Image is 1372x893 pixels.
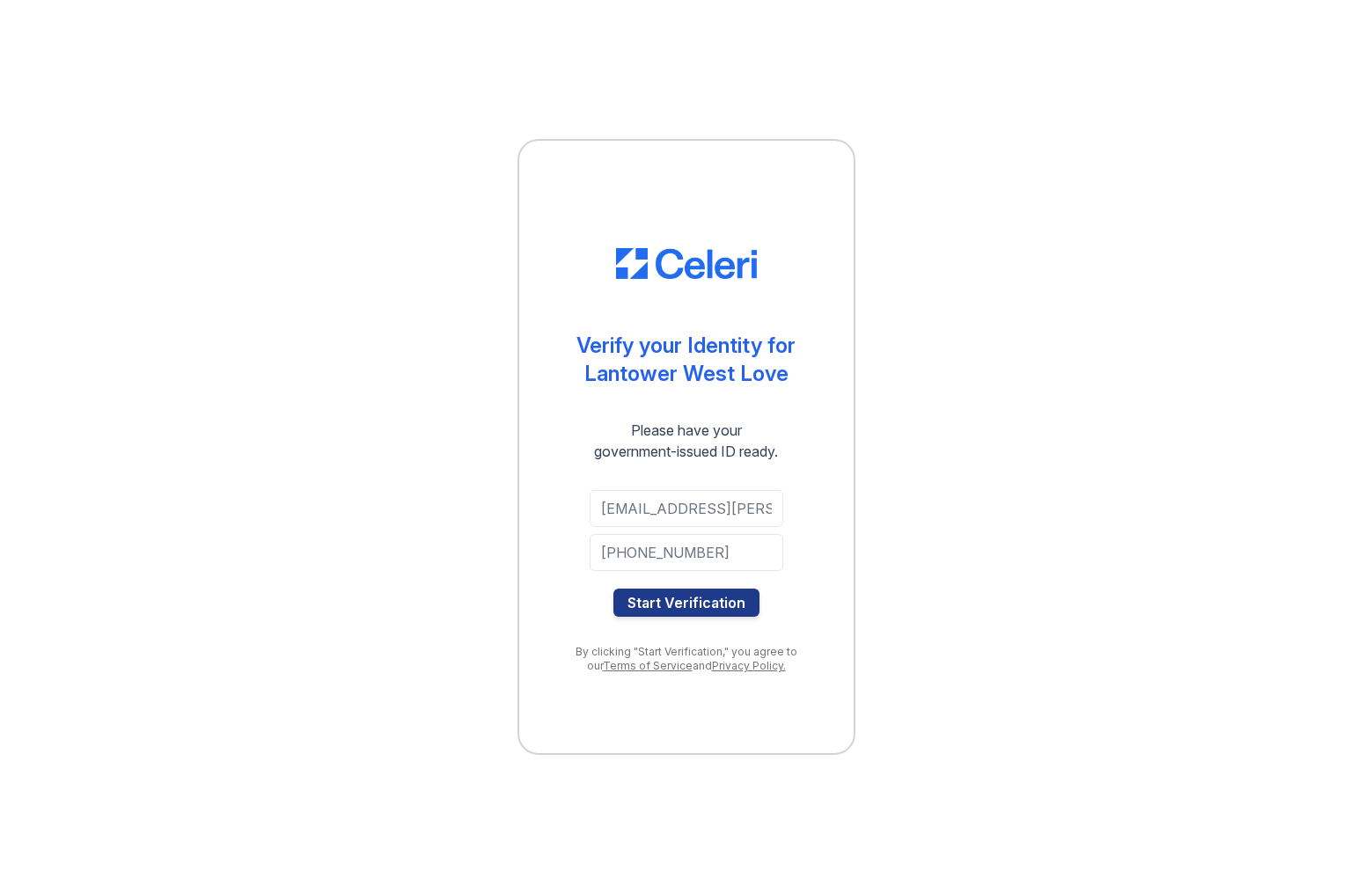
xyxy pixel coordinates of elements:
[590,490,783,527] input: Email
[554,645,818,673] div: By clicking "Start Verification," you agree to our and
[590,534,783,571] input: Phone
[613,589,759,617] button: Start Verification
[576,332,796,388] div: Verify your Identity for Lantower West Love
[603,659,693,672] a: Terms of Service
[712,659,786,672] a: Privacy Policy.
[616,248,757,280] img: CE_Logo_Blue-a8612792a0a2168367f1c8372b55b34899dd931a85d93a1a3d3e32e68fde9ad4.png
[562,420,810,462] div: Please have your government-issued ID ready.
